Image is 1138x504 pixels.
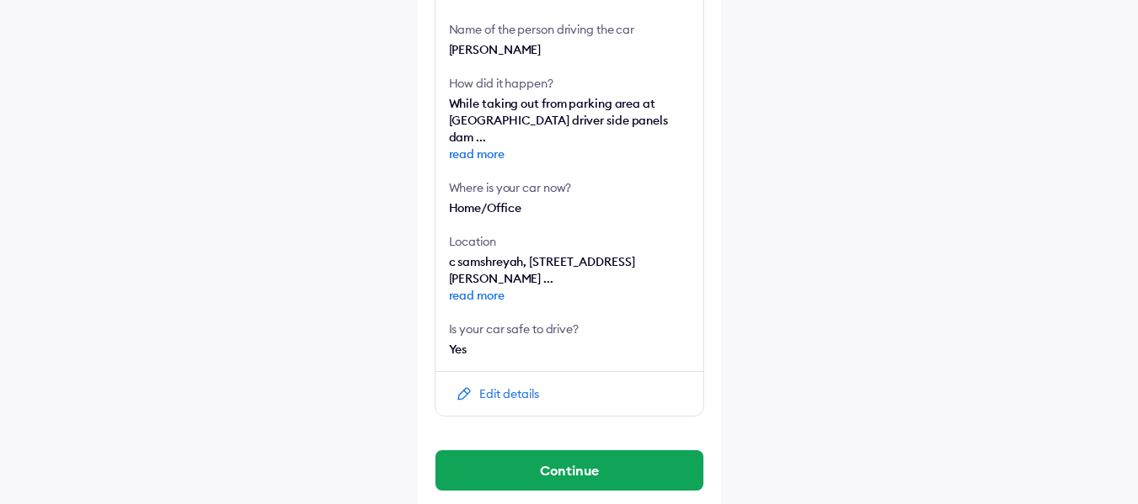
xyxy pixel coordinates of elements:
[449,75,690,92] div: How did it happen?
[449,321,690,337] div: Is your car safe to drive?
[449,41,690,58] div: [PERSON_NAME]
[449,287,690,304] span: read more
[449,179,690,196] div: Where is your car now?
[449,21,690,38] div: Name of the person driving the car
[449,254,690,304] span: c samshreyah, [STREET_ADDRESS][PERSON_NAME] ...
[449,341,690,358] div: Yes
[435,450,703,491] button: Continue
[479,385,539,402] div: Edit details
[449,146,690,162] span: read more
[449,233,690,250] div: Location
[449,199,690,216] div: Home/Office
[449,96,690,162] span: While taking out from parking area at [GEOGRAPHIC_DATA] driver side panels dam ...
